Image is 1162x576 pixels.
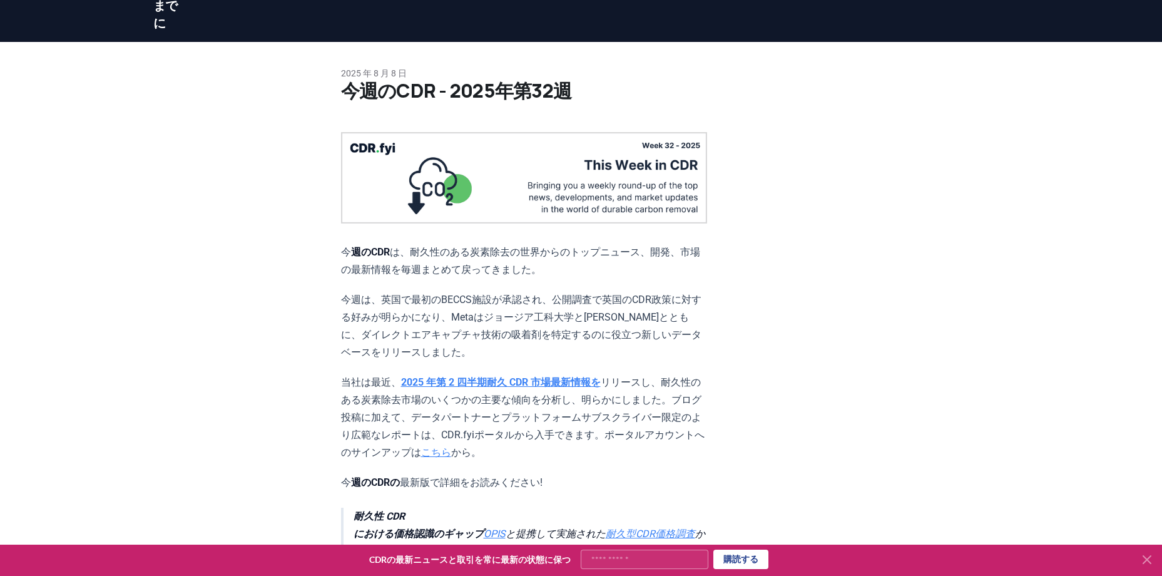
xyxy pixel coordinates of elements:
em: と提携して実施された から得られた洞察を調べて、市場参加者が耐久型CDRクレジットの価格期待をより深く理解できるように支援します。 [354,510,705,575]
a: OPIS [484,528,506,540]
img: ブログ投稿の画像 [341,132,707,224]
p: 今 最新版で詳細をお読みください! [341,474,707,491]
strong: 週のCDR [351,246,390,258]
strong: 週のCDRの [351,476,400,488]
p: 2025 年 8 月 8 日 [341,67,822,80]
p: 今 は、耐久性のある炭素除去の世界からのトップニュース、開発、市場の最新情報を毎週まとめて戻ってきました。 [341,244,707,279]
p: 当社は最近、 リリースし、耐久性のある炭素除去市場のいくつかの主要な傾向を分析し、明らかにしました。ブログ投稿に加えて、データパートナーとプラットフォームサブスクライバー限定のより広範なレポート... [341,374,707,461]
a: 耐久型CDR価格調査 [606,528,695,540]
a: 2025 年第 2 四半期耐久 CDR 市場最新情報を [401,376,601,388]
a: こちら [421,446,451,458]
strong: 耐久性 CDR における価格認識のギャップ [354,510,484,540]
h1: 今週のCDR - 2025年第32週 [341,80,822,102]
p: 今週は、英国で最初のBECCS施設が承認され、公開調査で英国のCDR政策に対する好みが明らかになり、Metaはジョージア工科大学と[PERSON_NAME]とともに、ダイレクトエアキャプチャ技術... [341,291,707,361]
